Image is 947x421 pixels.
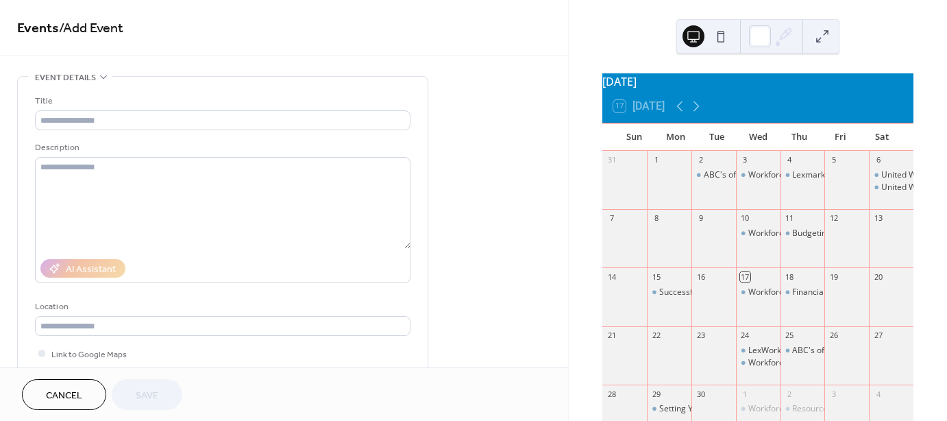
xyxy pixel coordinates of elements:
span: Link to Google Maps [51,348,127,362]
div: Successful Budgeting & Saving with REACH [GEOGRAPHIC_DATA] [659,287,908,298]
div: ABC's of Credit with REACH KY [691,169,736,181]
div: 27 [873,330,883,341]
div: 2 [785,389,795,399]
div: 8 [651,213,661,224]
div: 16 [696,272,706,282]
div: 21 [606,330,617,341]
div: 2 [696,155,706,165]
div: Financial Coaching Workshop: APPRISEN One-on-one Session [780,287,825,298]
div: 29 [651,389,661,399]
div: Fri [820,123,861,151]
span: Cancel [46,389,82,403]
div: Title [35,94,408,108]
div: 3 [740,155,750,165]
div: 31 [606,155,617,165]
div: 12 [828,213,839,224]
div: 30 [696,389,706,399]
div: 17 [740,272,750,282]
div: Setting Your Goals with REACH KY [647,403,691,415]
div: LexWorks Resume Workshop [748,345,859,357]
div: 22 [651,330,661,341]
div: United We Throw - Disc Golf Fundriaser [869,169,913,181]
div: 15 [651,272,661,282]
div: 13 [873,213,883,224]
div: ABC's of Credit with REACH KY [704,169,820,181]
div: Successful Budgeting & Saving with REACH KY [647,287,691,298]
div: 5 [828,155,839,165]
div: ABC's of Credit with REACH KY [792,345,908,357]
button: Cancel [22,379,106,410]
div: 6 [873,155,883,165]
div: [DATE] [602,73,913,90]
div: 1 [651,155,661,165]
div: Workforce Wednesday - Nicholasville YMCA Program Center [736,169,780,181]
div: 9 [696,213,706,224]
a: Events [17,15,59,42]
div: 10 [740,213,750,224]
div: Sat [861,123,902,151]
div: 14 [606,272,617,282]
div: Wed [737,123,778,151]
div: Workforce Wednesday - Nicholasville YMCA Program Center [736,287,780,298]
div: Location [35,300,408,314]
div: Workforce Wednesday - Nicholasville YMCA Program Center [736,403,780,415]
div: Workforce Wednesday - Nicholasville YMCA Program Center [736,357,780,369]
div: Thu [778,123,820,151]
div: 26 [828,330,839,341]
div: Tue [696,123,737,151]
div: Setting Your Goals with REACH KY [659,403,788,415]
span: / Add Event [59,15,123,42]
div: 4 [785,155,795,165]
div: 20 [873,272,883,282]
span: Event details [35,71,96,85]
div: Sun [613,123,654,151]
div: 28 [606,389,617,399]
div: Description [35,141,408,155]
div: 24 [740,330,750,341]
div: Mon [654,123,696,151]
div: 3 [828,389,839,399]
div: 11 [785,213,795,224]
div: Workforce Wednesday - Nicholasville YMCA Program Center [736,228,780,239]
div: Lexmark Leadership Breakfast [792,169,909,181]
div: 4 [873,389,883,399]
div: 18 [785,272,795,282]
div: Lexmark Leadership Breakfast [780,169,825,181]
div: United Way Night: Lexington Legends [869,182,913,193]
div: 1 [740,389,750,399]
div: Resource Fair with the Health Department [780,403,825,415]
div: 7 [606,213,617,224]
div: ABC's of Credit with REACH KY [780,345,825,357]
div: 19 [828,272,839,282]
div: 23 [696,330,706,341]
div: 25 [785,330,795,341]
div: Budgeting & Maintaining Cash Flow with REACH KY [780,228,825,239]
div: LexWorks Resume Workshop [736,345,780,357]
